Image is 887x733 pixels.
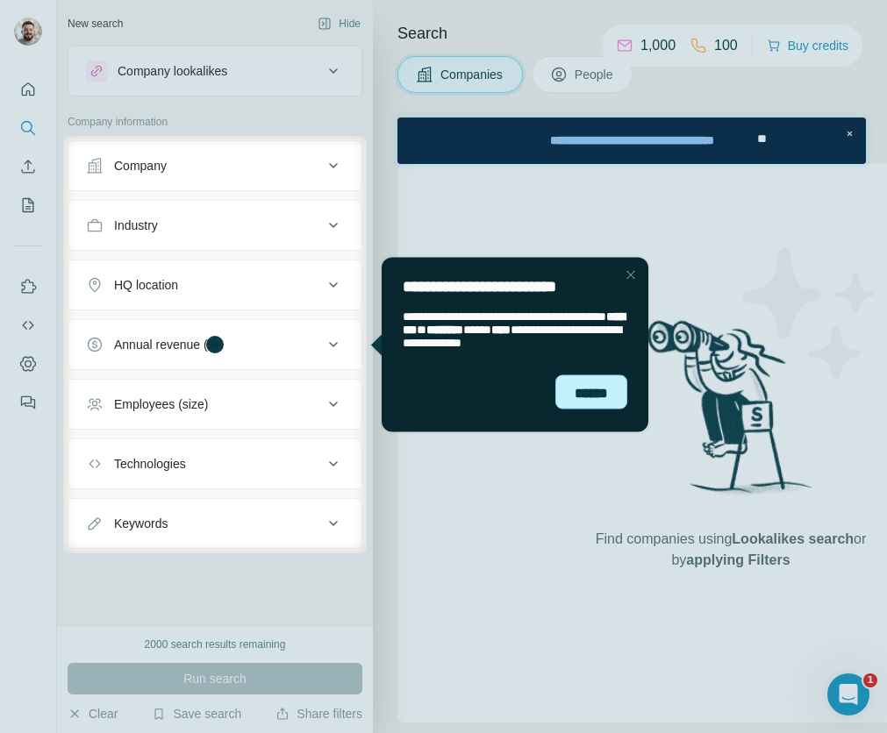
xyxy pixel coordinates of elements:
[68,502,361,544] button: Keywords
[111,4,358,42] div: Upgrade plan for full access to Surfe
[114,336,218,353] div: Annual revenue ($)
[68,204,361,246] button: Industry
[367,254,652,436] iframe: Tooltip
[68,324,361,366] button: Annual revenue ($)
[114,217,158,234] div: Industry
[68,145,361,187] button: Company
[114,395,208,413] div: Employees (size)
[68,264,361,306] button: HQ location
[68,383,361,425] button: Employees (size)
[443,7,461,25] div: Close Step
[114,157,167,174] div: Company
[68,443,361,485] button: Technologies
[114,515,168,532] div: Keywords
[114,455,186,473] div: Technologies
[114,276,178,294] div: HQ location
